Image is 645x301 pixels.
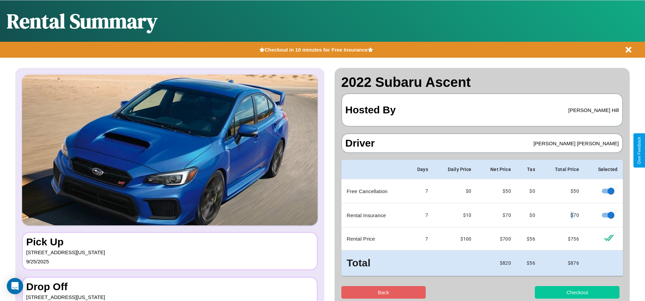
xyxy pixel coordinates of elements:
h2: 2022 Subaru Ascent [341,75,623,90]
td: $ 876 [541,250,584,276]
th: Net Price [477,160,516,179]
div: Give Feedback [637,137,642,164]
th: Daily Price [434,160,477,179]
h3: Total [347,256,401,270]
td: $ 820 [477,250,516,276]
td: 7 [406,203,434,227]
p: [PERSON_NAME] [PERSON_NAME] [533,139,619,148]
td: $ 756 [541,227,584,250]
th: Tax [516,160,541,179]
h3: Pick Up [26,236,313,248]
div: Open Intercom Messenger [7,278,23,294]
td: $ 70 [477,203,516,227]
th: Selected [584,160,623,179]
td: $ 50 [541,179,584,203]
td: $0 [434,179,477,203]
h3: Driver [345,137,375,149]
p: 9 / 25 / 2025 [26,257,313,266]
p: Rental Insurance [347,211,401,220]
th: Total Price [541,160,584,179]
p: Free Cancellation [347,187,401,196]
td: $ 70 [541,203,584,227]
th: Days [406,160,434,179]
h3: Drop Off [26,281,313,293]
td: $10 [434,203,477,227]
td: $ 56 [516,227,541,250]
td: $0 [516,203,541,227]
td: $ 56 [516,250,541,276]
b: Checkout in 10 minutes for Free Insurance [265,47,368,53]
button: Back [341,286,426,299]
td: 7 [406,179,434,203]
p: [STREET_ADDRESS][US_STATE] [26,248,313,257]
table: simple table [341,160,623,276]
p: [PERSON_NAME] Hill [568,106,619,115]
td: $ 50 [477,179,516,203]
td: $0 [516,179,541,203]
td: $ 100 [434,227,477,250]
h1: Rental Summary [7,7,157,35]
p: Rental Price [347,234,401,243]
td: 7 [406,227,434,250]
button: Checkout [535,286,619,299]
td: $ 700 [477,227,516,250]
h3: Hosted By [345,97,396,123]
